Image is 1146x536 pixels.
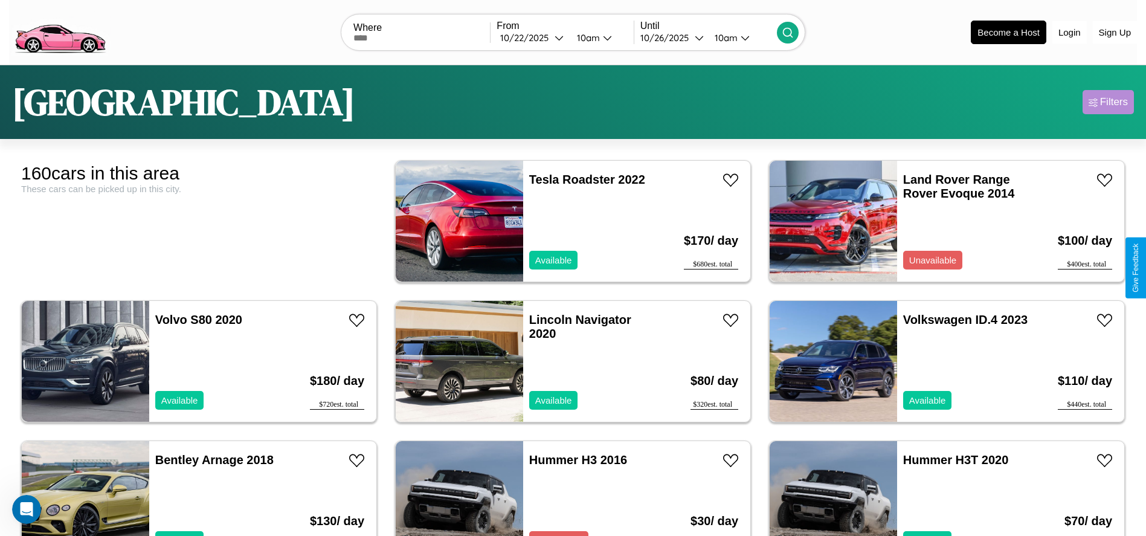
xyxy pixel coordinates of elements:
h3: $ 170 / day [684,222,738,260]
iframe: Intercom live chat [12,495,41,524]
div: $ 440 est. total [1058,400,1112,410]
button: Filters [1083,90,1134,114]
a: Hummer H3 2016 [529,453,627,467]
div: $ 400 est. total [1058,260,1112,270]
a: Hummer H3T 2020 [903,453,1009,467]
div: 10am [571,32,603,44]
p: Available [535,392,572,408]
h1: [GEOGRAPHIC_DATA] [12,77,355,127]
a: Volvo S80 2020 [155,313,242,326]
div: 10am [709,32,741,44]
h3: $ 100 / day [1058,222,1112,260]
a: Lincoln Navigator 2020 [529,313,631,340]
button: Login [1052,21,1087,44]
a: Land Rover Range Rover Evoque 2014 [903,173,1015,200]
div: Filters [1100,96,1128,108]
div: $ 720 est. total [310,400,364,410]
h3: $ 110 / day [1058,362,1112,400]
button: Become a Host [971,21,1046,44]
a: Bentley Arnage 2018 [155,453,274,467]
p: Available [535,252,572,268]
div: 160 cars in this area [21,163,377,184]
button: 10am [705,31,777,44]
label: From [497,21,633,31]
label: Where [353,22,490,33]
div: 10 / 26 / 2025 [640,32,695,44]
button: Sign Up [1093,21,1137,44]
a: Tesla Roadster 2022 [529,173,645,186]
p: Available [161,392,198,408]
label: Until [640,21,777,31]
div: These cars can be picked up in this city. [21,184,377,194]
a: Volkswagen ID.4 2023 [903,313,1028,326]
button: 10/22/2025 [497,31,567,44]
p: Unavailable [909,252,956,268]
h3: $ 80 / day [690,362,738,400]
button: 10am [567,31,633,44]
div: Give Feedback [1132,244,1140,292]
img: logo [9,6,111,56]
div: $ 320 est. total [690,400,738,410]
p: Available [909,392,946,408]
h3: $ 180 / day [310,362,364,400]
div: $ 680 est. total [684,260,738,270]
div: 10 / 22 / 2025 [500,32,555,44]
